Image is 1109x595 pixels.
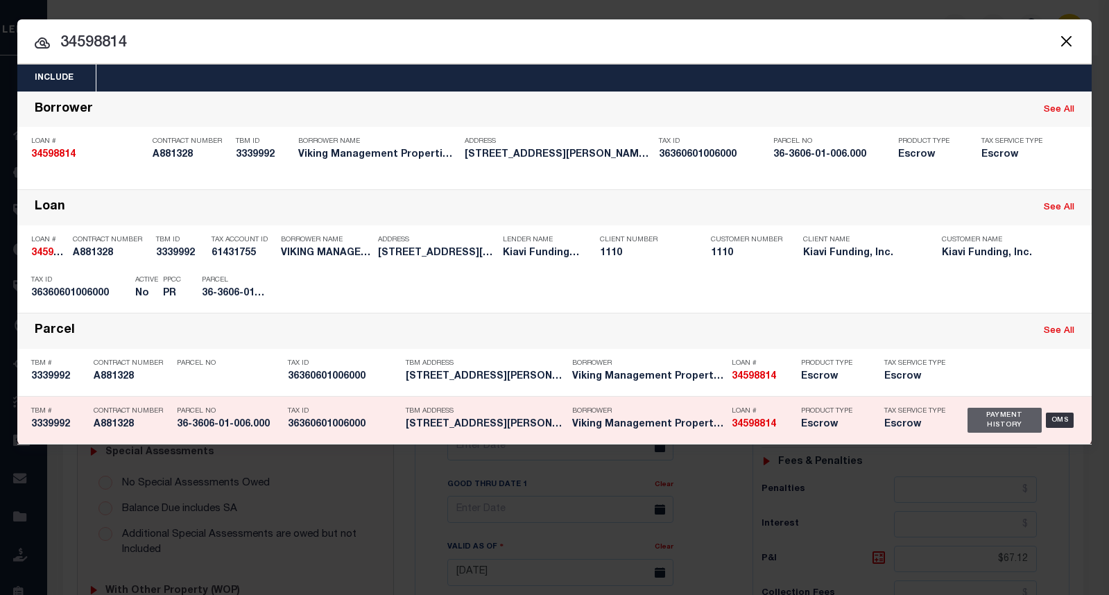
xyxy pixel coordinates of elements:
[801,407,863,415] p: Product Type
[236,149,291,161] h5: 3339992
[35,323,75,339] div: Parcel
[378,236,496,244] p: Address
[465,137,652,146] p: Address
[202,288,264,300] h5: 36-3606-01-006.000
[156,236,205,244] p: TBM ID
[212,248,274,259] h5: 61431755
[153,137,229,146] p: Contract Number
[31,236,66,244] p: Loan #
[773,149,891,161] h5: 36-3606-01-006.000
[406,419,565,431] h5: 926 WEST WAYNE STREET, LIMA, OH...
[94,419,170,431] h5: A881328
[732,407,794,415] p: Loan #
[898,137,961,146] p: Product Type
[465,149,652,161] h5: 926 WEST WAYNE STREET, LIMA, OH...
[378,248,496,259] h5: 926 WEST WAYNE STREET, LIMA, OH...
[17,31,1092,55] input: Start typing...
[31,248,76,258] strong: 34598814
[801,359,863,368] p: Product Type
[406,359,565,368] p: TBM Address
[1044,105,1074,114] a: See All
[981,149,1051,161] h5: Escrow
[163,276,181,284] p: PPCC
[884,419,947,431] h5: Escrow
[406,407,565,415] p: TBM Address
[212,236,274,244] p: Tax Account ID
[288,419,399,431] h5: 36360601006000
[659,149,766,161] h5: 36360601006000
[572,359,725,368] p: Borrower
[288,371,399,383] h5: 36360601006000
[94,371,170,383] h5: A881328
[503,248,579,259] h5: Kiavi Funding, Inc.
[31,137,146,146] p: Loan #
[732,419,794,431] h5: 34598814
[884,371,947,383] h5: Escrow
[298,149,458,161] h5: Viking Management Properties LLC
[732,420,776,429] strong: 34598814
[135,288,156,300] h5: No
[236,137,291,146] p: TBM ID
[1044,327,1074,336] a: See All
[288,359,399,368] p: Tax ID
[94,407,170,415] p: Contract Number
[572,407,725,415] p: Borrower
[801,371,863,383] h5: Escrow
[31,248,66,259] h5: 34598814
[177,419,281,431] h5: 36-3606-01-006.000
[31,371,87,383] h5: 3339992
[35,200,65,216] div: Loan
[31,288,128,300] h5: 36360601006000
[803,248,921,259] h5: Kiavi Funding, Inc.
[659,137,766,146] p: Tax ID
[1057,32,1075,50] button: Close
[135,276,158,284] p: Active
[177,407,281,415] p: Parcel No
[898,149,961,161] h5: Escrow
[31,150,76,159] strong: 34598814
[773,137,891,146] p: Parcel No
[153,149,229,161] h5: A881328
[803,236,921,244] p: Client Name
[94,359,170,368] p: Contract Number
[281,248,371,259] h5: VIKING MANAGEMENT PROPERTIES LLC
[73,248,149,259] h5: A881328
[288,407,399,415] p: Tax ID
[942,248,1060,259] h5: Kiavi Funding, Inc.
[711,248,780,259] h5: 1110
[600,236,690,244] p: Client Number
[1046,413,1074,428] div: OMS
[801,419,863,431] h5: Escrow
[981,137,1051,146] p: Tax Service Type
[298,137,458,146] p: Borrower Name
[884,407,947,415] p: Tax Service Type
[503,236,579,244] p: Lender Name
[732,371,794,383] h5: 34598814
[572,419,725,431] h5: Viking Management Properties LLC
[17,64,91,92] button: Include
[732,372,776,381] strong: 34598814
[884,359,947,368] p: Tax Service Type
[732,359,794,368] p: Loan #
[156,248,205,259] h5: 3339992
[31,149,146,161] h5: 34598814
[711,236,782,244] p: Customer Number
[35,102,93,118] div: Borrower
[1044,203,1074,212] a: See All
[31,276,128,284] p: Tax ID
[73,236,149,244] p: Contract Number
[202,276,264,284] p: Parcel
[163,288,181,300] h5: PR
[600,248,690,259] h5: 1110
[31,419,87,431] h5: 3339992
[281,236,371,244] p: Borrower Name
[968,408,1042,433] div: Payment History
[177,359,281,368] p: Parcel No
[31,359,87,368] p: TBM #
[31,407,87,415] p: TBM #
[406,371,565,383] h5: 926 WEST WAYNE STREET, LIMA, OH...
[942,236,1060,244] p: Customer Name
[572,371,725,383] h5: Viking Management Properties LLC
